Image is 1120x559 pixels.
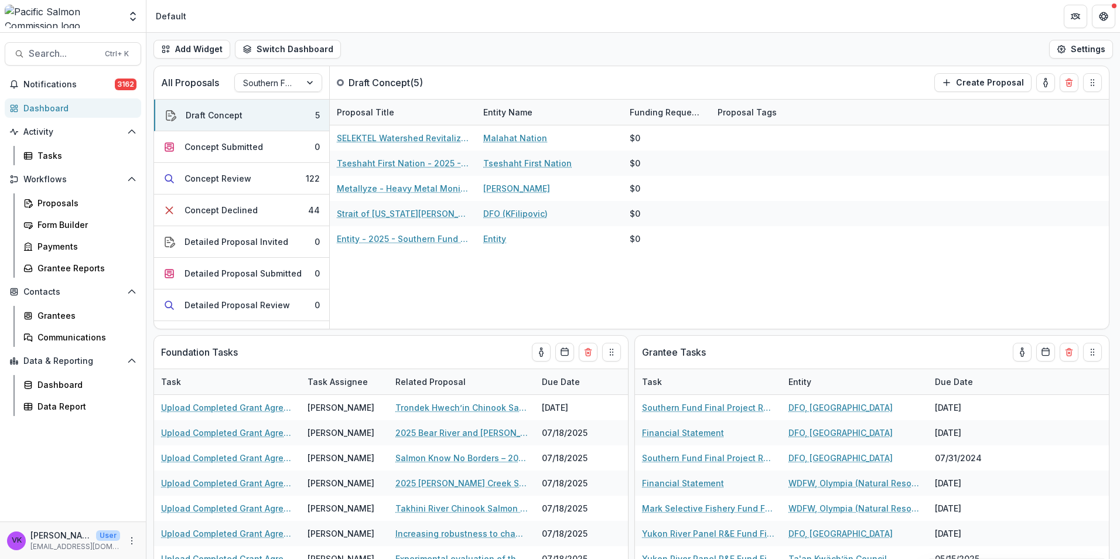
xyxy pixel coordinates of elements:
[19,146,141,165] a: Tasks
[337,157,469,169] a: Tseshaht First Nation - 2025 - Southern Fund Concept Application Form 2026
[315,267,320,279] div: 0
[301,376,375,388] div: Task Assignee
[555,343,574,362] button: Calendar
[37,197,132,209] div: Proposals
[1036,343,1055,362] button: Calendar
[37,240,132,253] div: Payments
[642,527,774,540] a: Yukon River Panel R&E Fund Final Project Report
[154,369,301,394] div: Task
[928,420,1016,445] div: [DATE]
[476,106,539,118] div: Entity Name
[337,182,469,195] a: Metallyze - Heavy Metal Monitoring
[96,530,120,541] p: User
[642,427,724,439] a: Financial Statement
[235,40,341,59] button: Switch Dashboard
[630,233,640,245] div: $0
[388,369,535,394] div: Related Proposal
[1060,343,1078,362] button: Delete card
[928,445,1016,471] div: 07/31/2024
[711,100,857,125] div: Proposal Tags
[185,299,290,311] div: Detailed Proposal Review
[532,343,551,362] button: toggle-assigned-to-me
[153,40,230,59] button: Add Widget
[535,471,623,496] div: 07/18/2025
[535,445,623,471] div: 07/18/2025
[154,195,329,226] button: Concept Declined44
[23,175,122,185] span: Workflows
[161,477,293,489] a: Upload Completed Grant Agreements
[781,369,928,394] div: Entity
[635,369,781,394] div: Task
[630,157,640,169] div: $0
[37,331,132,343] div: Communications
[1013,343,1032,362] button: toggle-assigned-to-me
[19,306,141,325] a: Grantees
[630,132,640,144] div: $0
[37,309,132,322] div: Grantees
[161,401,293,414] a: Upload Completed Grant Agreements
[154,163,329,195] button: Concept Review122
[788,401,893,414] a: DFO, [GEOGRAPHIC_DATA]
[635,376,669,388] div: Task
[308,502,374,514] div: [PERSON_NAME]
[630,207,640,220] div: $0
[5,98,141,118] a: Dashboard
[154,258,329,289] button: Detailed Proposal Submitted0
[185,204,258,216] div: Concept Declined
[928,376,980,388] div: Due Date
[483,207,548,220] a: DFO (KFilipovic)
[5,5,120,28] img: Pacific Salmon Commission logo
[23,287,122,297] span: Contacts
[642,502,774,514] a: Mark Selective Fishery Fund Final Project Report
[185,141,263,153] div: Concept Submitted
[37,149,132,162] div: Tasks
[483,132,547,144] a: Malahat Nation
[788,527,893,540] a: DFO, [GEOGRAPHIC_DATA]
[301,369,388,394] div: Task Assignee
[19,215,141,234] a: Form Builder
[308,401,374,414] div: [PERSON_NAME]
[23,80,115,90] span: Notifications
[928,369,1016,394] div: Due Date
[535,496,623,521] div: 07/18/2025
[29,48,98,59] span: Search...
[125,534,139,548] button: More
[30,541,120,552] p: [EMAIL_ADDRESS][DOMAIN_NAME]
[788,477,921,489] a: WDFW, Olympia (Natural Resources Building, [STREET_ADDRESS][US_STATE]
[395,401,528,414] a: Trondek Hwech’in Chinook Salmon Monitoring and Restoration Investigations (Formally Klondike Rive...
[623,100,711,125] div: Funding Requested
[623,106,711,118] div: Funding Requested
[788,427,893,439] a: DFO, [GEOGRAPHIC_DATA]
[337,207,469,220] a: Strait of [US_STATE][PERSON_NAME] Coho Assessment
[476,100,623,125] div: Entity Name
[711,106,784,118] div: Proposal Tags
[330,100,476,125] div: Proposal Title
[19,328,141,347] a: Communications
[5,122,141,141] button: Open Activity
[23,356,122,366] span: Data & Reporting
[161,345,238,359] p: Foundation Tasks
[337,233,469,245] a: Entity - 2025 - Southern Fund Concept Application Form 2026
[161,76,219,90] p: All Proposals
[156,10,186,22] div: Default
[306,172,320,185] div: 122
[5,282,141,301] button: Open Contacts
[12,537,22,544] div: Victor Keong
[23,127,122,137] span: Activity
[1049,40,1113,59] button: Settings
[330,106,401,118] div: Proposal Title
[185,172,251,185] div: Concept Review
[483,157,572,169] a: Tseshaht First Nation
[154,376,188,388] div: Task
[115,79,136,90] span: 3162
[535,420,623,445] div: 07/18/2025
[395,477,528,489] a: 2025 [PERSON_NAME] Creek Salmon and Habitat Monitoring Project
[315,141,320,153] div: 0
[5,75,141,94] button: Notifications3162
[1064,5,1087,28] button: Partners
[1083,343,1102,362] button: Drag
[1083,73,1102,92] button: Drag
